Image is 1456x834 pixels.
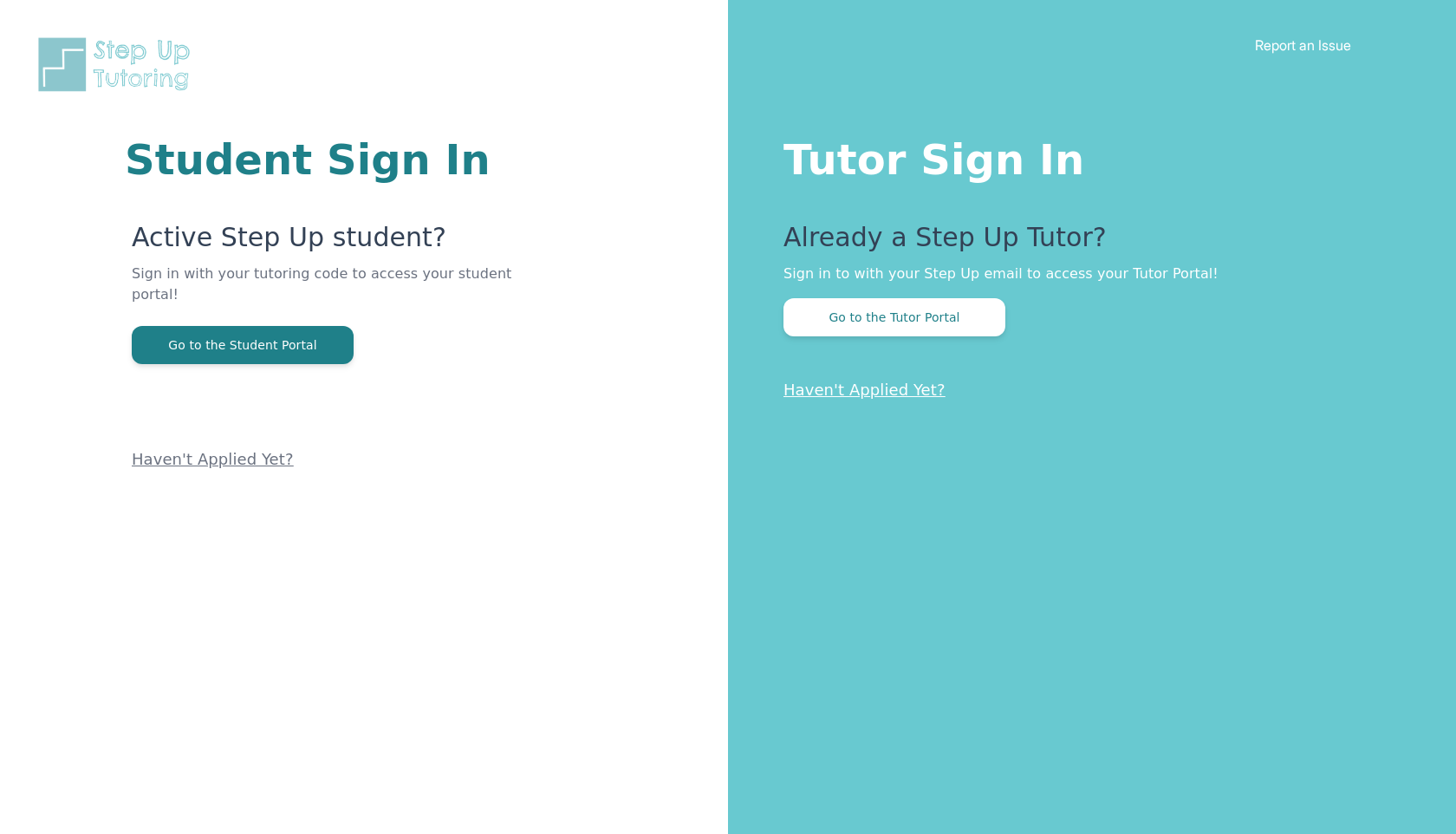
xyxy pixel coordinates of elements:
[132,336,354,353] a: Go to the Student Portal
[783,309,1005,325] a: Go to the Tutor Portal
[35,35,201,94] img: Step Up Tutoring horizontal logo
[783,381,946,399] a: Haven't Applied Yet?
[783,222,1387,264] p: Already a Step Up Tutor?
[132,222,520,264] p: Active Step Up student?
[783,132,1387,180] h1: Tutor Sign In
[132,326,354,364] button: Go to the Student Portal
[783,298,1005,336] button: Go to the Tutor Portal
[125,139,520,180] h1: Student Sign In
[1255,36,1351,54] a: Report an Issue
[783,264,1387,284] p: Sign in to with your Step Up email to access your Tutor Portal!
[132,450,294,468] a: Haven't Applied Yet?
[132,264,520,326] p: Sign in with your tutoring code to access your student portal!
